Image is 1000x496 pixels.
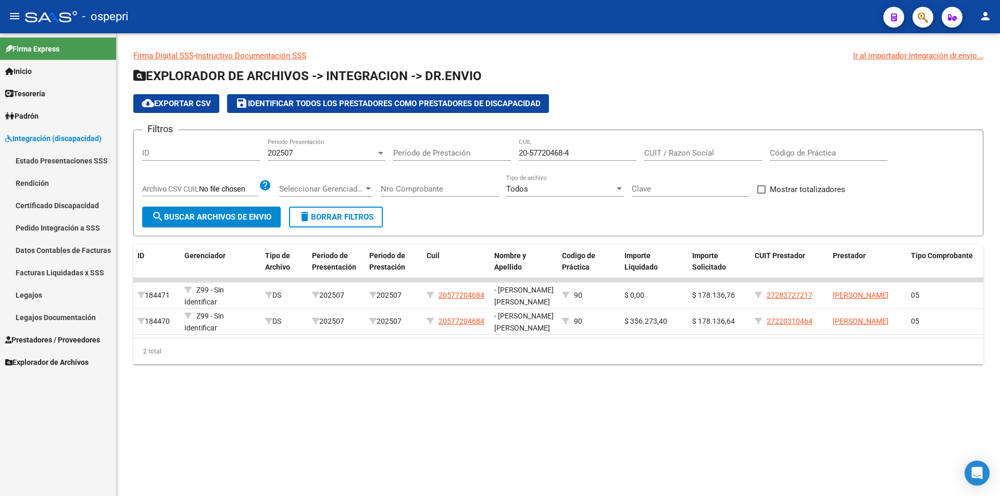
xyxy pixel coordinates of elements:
span: Tesorería [5,88,45,99]
span: Archivo CSV CUIL [142,185,199,193]
datatable-header-cell: Cuil [422,245,490,279]
span: Nombre y Apellido [494,251,526,272]
span: Prestador [833,251,866,260]
span: Importe Liquidado [624,251,658,272]
mat-icon: help [259,179,271,192]
span: - [PERSON_NAME] [PERSON_NAME] [494,312,554,332]
span: - ospepri [82,5,128,28]
p: - [133,50,983,61]
h3: Filtros [142,122,178,136]
span: 05 [911,317,919,325]
mat-icon: delete [298,210,311,223]
span: 90 [574,317,582,325]
div: DS [265,289,304,301]
datatable-header-cell: Importe Liquidado [620,245,688,279]
datatable-header-cell: Tipo Comprobante [907,245,985,279]
span: 202507 [268,148,293,158]
span: ID [137,251,144,260]
span: 90 [574,291,582,299]
div: Open Intercom Messenger [965,461,990,486]
span: Todos [506,184,528,194]
span: - [PERSON_NAME] [PERSON_NAME] [494,286,554,306]
span: $ 178.136,76 [692,291,735,299]
div: 202507 [312,315,361,327]
span: Borrar Filtros [298,212,373,222]
datatable-header-cell: Prestador [829,245,907,279]
span: Periodo de Prestación [369,251,405,272]
span: EXPLORADOR DE ARCHIVOS -> INTEGRACION -> DR.ENVIO [133,69,482,83]
datatable-header-cell: ID [133,245,180,279]
span: Buscar Archivos de Envio [152,212,271,222]
span: Explorador de Archivos [5,357,89,368]
span: CUIT Prestador [755,251,805,260]
span: Inicio [5,66,32,77]
span: Gerenciador [184,251,226,260]
a: Firma Digital SSS [133,51,194,60]
mat-icon: cloud_download [142,97,154,109]
span: Identificar todos los Prestadores como Prestadores de Discapacidad [235,99,541,108]
span: Integración (discapacidad) [5,133,102,144]
span: Exportar CSV [142,99,211,108]
div: 202507 [312,289,361,301]
span: Seleccionar Gerenciador [279,184,364,194]
datatable-header-cell: Nombre y Apellido [490,245,558,279]
span: Importe Solicitado [692,251,726,272]
datatable-header-cell: Gerenciador [180,245,261,279]
span: 05 [911,291,919,299]
div: 202507 [369,315,418,327]
mat-icon: menu [8,10,21,22]
span: Codigo de Práctica [562,251,595,272]
button: Exportar CSV [133,94,219,113]
span: Periodo de Presentación [312,251,356,272]
span: [PERSON_NAME] [833,291,889,299]
mat-icon: save [235,97,248,109]
span: $ 178.136,64 [692,317,735,325]
datatable-header-cell: Codigo de Práctica [558,245,620,279]
datatable-header-cell: CUIT Prestador [751,245,829,279]
span: 20577204684 [439,317,484,325]
span: 27220310464 [767,317,813,325]
div: DS [265,315,304,327]
datatable-header-cell: Importe Solicitado [688,245,751,279]
span: Prestadores / Proveedores [5,334,100,346]
div: Ir al importador Integración dr.envio... [853,50,983,61]
span: Mostrar totalizadores [770,183,845,196]
button: Borrar Filtros [289,207,383,227]
span: Z99 - Sin Identificar [184,286,224,306]
span: 27283727217 [767,291,813,299]
datatable-header-cell: Periodo de Prestación [365,245,422,279]
span: [PERSON_NAME] [833,317,889,325]
mat-icon: person [979,10,992,22]
span: Z99 - Sin Identificar [184,312,224,332]
span: Firma Express [5,43,59,55]
span: Cuil [427,251,440,260]
datatable-header-cell: Tipo de Archivo [261,245,308,279]
input: Archivo CSV CUIL [199,185,259,194]
span: Padrón [5,110,39,122]
mat-icon: search [152,210,164,223]
span: Tipo de Archivo [265,251,290,272]
span: 20577204684 [439,291,484,299]
div: 2 total [133,338,983,364]
div: 184471 [137,289,176,301]
span: $ 356.273,40 [624,317,667,325]
button: Buscar Archivos de Envio [142,207,281,227]
div: 184470 [137,315,176,327]
div: 202507 [369,289,418,301]
a: Instructivo Documentación SSS [196,51,306,60]
span: $ 0,00 [624,291,644,299]
button: Identificar todos los Prestadores como Prestadores de Discapacidad [227,94,549,113]
span: Tipo Comprobante [911,251,973,260]
datatable-header-cell: Periodo de Presentación [308,245,365,279]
